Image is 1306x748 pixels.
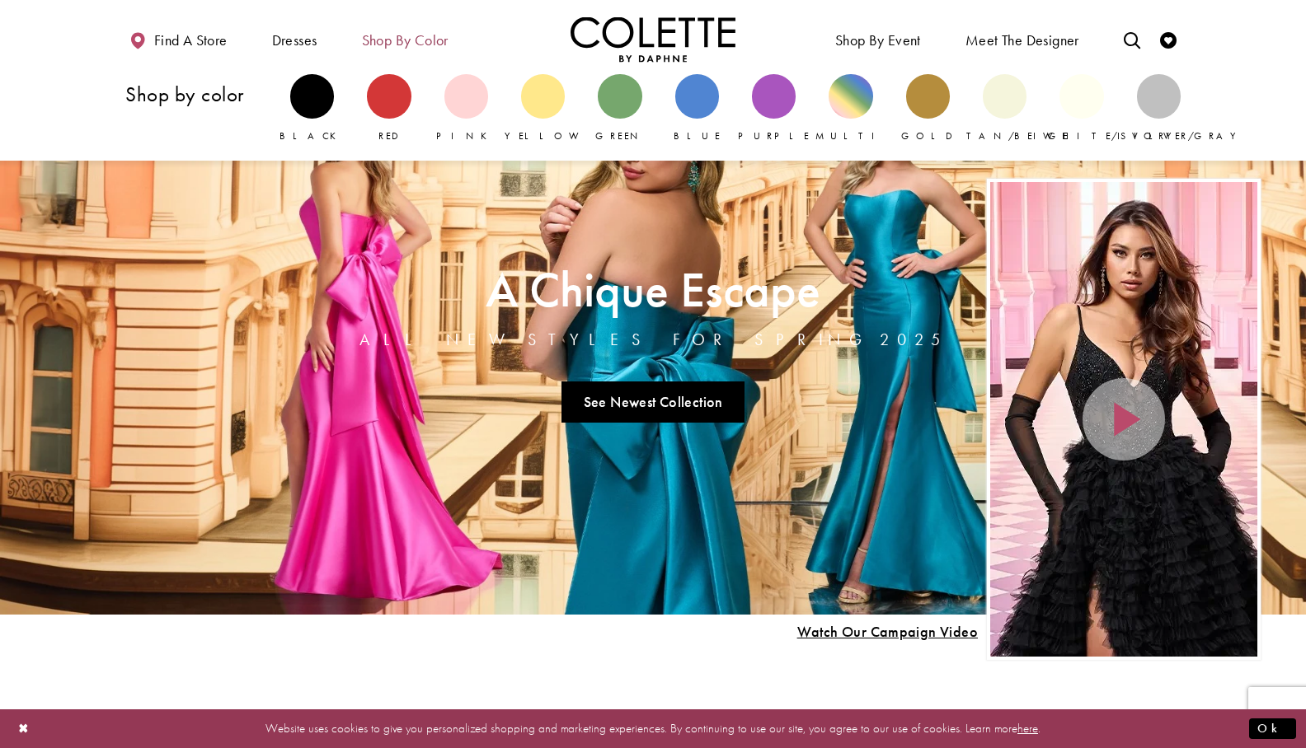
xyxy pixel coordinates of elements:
[1043,129,1180,143] span: White/Ivory
[280,129,345,143] span: Black
[674,129,721,143] span: Blue
[355,375,951,429] ul: Slider Links
[1249,718,1296,739] button: Submit Dialog
[125,83,274,105] h3: Shop by color
[831,16,925,62] span: Shop By Event
[983,74,1026,143] a: Tan/Beige
[1137,74,1181,143] a: Silver/Gray
[815,129,886,143] span: Multi
[595,129,644,143] span: Green
[571,16,735,62] img: Colette by Daphne
[119,718,1187,740] p: Website uses cookies to give you personalized shopping and marketing experiences. By continuing t...
[1059,74,1103,143] a: White/Ivory
[675,74,719,143] a: Blue
[1156,16,1181,62] a: Check Wishlist
[125,16,231,62] a: Find a store
[378,129,400,143] span: Red
[796,624,978,640] span: Play Slide #15 Video
[505,129,588,143] span: Yellow
[961,16,1083,62] a: Meet the designer
[1120,129,1245,143] span: Silver/Gray
[561,381,745,423] a: See Newest Collection A Chique Escape All New Styles For Spring 2025
[738,129,809,143] span: Purple
[444,74,488,143] a: Pink
[1017,720,1038,736] a: here
[966,129,1069,143] span: Tan/Beige
[829,74,872,143] a: Multi
[906,74,950,143] a: Gold
[965,32,1079,49] span: Meet the designer
[272,32,317,49] span: Dresses
[835,32,921,49] span: Shop By Event
[571,16,735,62] a: Visit Home Page
[598,74,641,143] a: Green
[268,16,322,62] span: Dresses
[901,129,954,143] span: Gold
[290,74,334,143] a: Black
[367,74,411,143] a: Red
[1120,16,1144,62] a: Toggle search
[10,714,38,743] button: Close Dialog
[362,32,449,49] span: Shop by color
[752,74,796,143] a: Purple
[358,16,453,62] span: Shop by color
[154,32,228,49] span: Find a store
[436,129,496,143] span: Pink
[521,74,565,143] a: Yellow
